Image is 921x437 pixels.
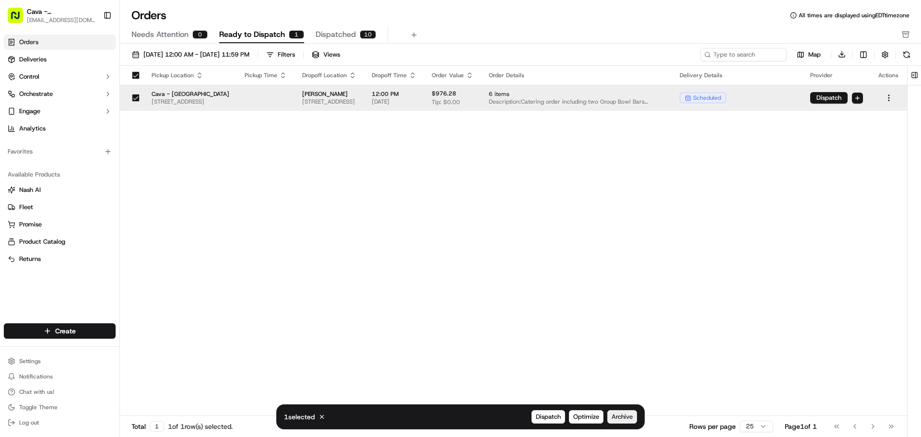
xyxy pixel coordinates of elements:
[432,90,456,97] span: $976.28
[307,48,344,61] button: Views
[432,98,460,106] span: Tip: $0.00
[4,4,99,27] button: Cava - [GEOGRAPHIC_DATA][EMAIL_ADDRESS][DOMAIN_NAME]
[372,98,416,106] span: [DATE]
[4,35,116,50] a: Orders
[810,92,848,104] button: Dispatch
[10,140,25,158] img: Wisdom Oko
[19,203,33,212] span: Fleet
[4,370,116,383] button: Notifications
[278,50,295,59] div: Filters
[19,55,47,64] span: Deliveries
[19,255,41,263] span: Returns
[27,7,95,16] button: Cava - [GEOGRAPHIC_DATA]
[128,48,254,61] button: [DATE] 12:00 AM - [DATE] 11:59 PM
[4,200,116,215] button: Fleet
[8,186,112,194] a: Nash AI
[573,413,599,421] span: Optimize
[4,401,116,414] button: Toggle Theme
[4,69,116,84] button: Control
[878,71,899,79] div: Actions
[95,238,116,245] span: Pylon
[10,38,175,54] p: Welcome 👋
[4,104,116,119] button: Engage
[372,71,416,79] div: Dropoff Time
[8,237,112,246] a: Product Catalog
[19,214,73,224] span: Knowledge Base
[8,203,112,212] a: Fleet
[4,354,116,368] button: Settings
[432,71,473,79] div: Order Value
[489,98,664,106] span: Description: Catering order including two Group Bowl Bars (Grilled Chicken and Grilled Steak), tw...
[25,62,173,72] input: Got a question? Start typing here...
[4,144,116,159] div: Favorites
[152,90,229,98] span: Cava - [GEOGRAPHIC_DATA]
[19,237,65,246] span: Product Catalog
[360,30,376,39] div: 10
[785,422,817,431] div: Page 1 of 1
[791,49,827,60] button: Map
[30,149,102,156] span: Wisdom [PERSON_NAME]
[10,215,17,223] div: 📗
[19,186,41,194] span: Nash AI
[4,52,116,67] a: Deliveries
[810,71,863,79] div: Provider
[531,410,565,424] button: Dispatch
[19,107,40,116] span: Engage
[693,94,721,102] span: scheduled
[262,48,299,61] button: Filters
[19,220,42,229] span: Promise
[302,98,356,106] span: [STREET_ADDRESS]
[27,16,95,24] button: [EMAIL_ADDRESS][DOMAIN_NAME]
[10,125,64,132] div: Past conversations
[19,149,27,157] img: 1736555255976-a54dd68f-1ca7-489b-9aae-adbdc363a1c4
[489,90,664,98] span: 6 items
[489,71,664,79] div: Order Details
[680,71,795,79] div: Delivery Details
[284,412,315,422] p: 1 selected
[316,29,356,40] span: Dispatched
[19,373,53,380] span: Notifications
[104,149,107,156] span: •
[163,94,175,106] button: Start new chat
[219,29,285,40] span: Ready to Dispatch
[4,251,116,267] button: Returns
[109,149,129,156] span: [DATE]
[85,175,105,182] span: [DATE]
[43,92,157,101] div: Start new chat
[4,385,116,399] button: Chat with us!
[55,326,76,336] span: Create
[4,86,116,102] button: Orchestrate
[323,50,340,59] span: Views
[168,422,233,431] div: 1 of 1 row(s) selected.
[19,403,58,411] span: Toggle Theme
[143,50,249,59] span: [DATE] 12:00 AM - [DATE] 11:59 PM
[536,413,561,421] span: Dispatch
[20,92,37,109] img: 8571987876998_91fb9ceb93ad5c398215_72.jpg
[68,237,116,245] a: Powered byPylon
[10,10,29,29] img: Nash
[372,90,416,98] span: 12:00 PM
[4,234,116,249] button: Product Catalog
[19,90,53,98] span: Orchestrate
[302,90,356,98] span: [PERSON_NAME]
[192,30,208,39] div: 0
[19,388,54,396] span: Chat with us!
[81,215,89,223] div: 💻
[700,48,787,61] input: Type to search
[6,211,77,228] a: 📗Knowledge Base
[8,255,112,263] a: Returns
[152,71,229,79] div: Pickup Location
[150,421,164,432] div: 1
[569,410,603,424] button: Optimize
[19,72,39,81] span: Control
[10,92,27,109] img: 1736555255976-a54dd68f-1ca7-489b-9aae-adbdc363a1c4
[19,124,46,133] span: Analytics
[4,416,116,429] button: Log out
[245,71,287,79] div: Pickup Time
[612,413,633,421] span: Archive
[302,71,356,79] div: Dropoff Location
[4,323,116,339] button: Create
[80,175,83,182] span: •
